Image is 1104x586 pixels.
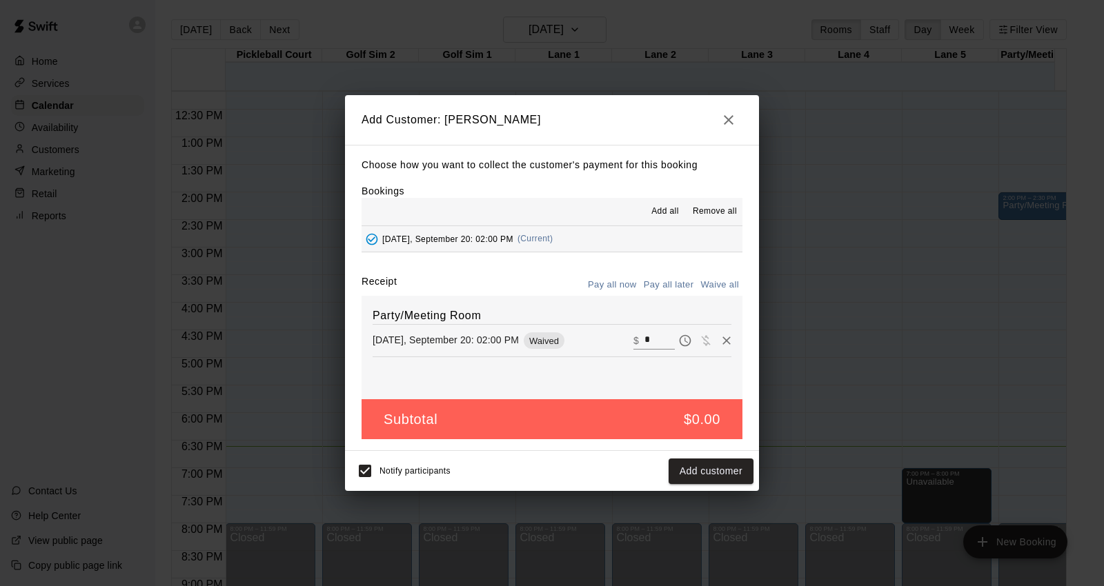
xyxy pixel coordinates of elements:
[362,226,742,252] button: Added - Collect Payment[DATE], September 20: 02:00 PM(Current)
[345,95,759,145] h2: Add Customer: [PERSON_NAME]
[684,410,720,429] h5: $0.00
[362,185,404,196] label: Bookings
[524,336,564,346] span: Waived
[362,274,397,296] label: Receipt
[693,205,737,219] span: Remove all
[669,458,753,484] button: Add customer
[384,410,437,429] h5: Subtotal
[651,205,679,219] span: Add all
[362,156,742,174] p: Choose how you want to collect the customer's payment for this booking
[697,274,742,296] button: Waive all
[633,334,639,347] p: $
[373,333,519,347] p: [DATE], September 20: 02:00 PM
[640,274,698,296] button: Pay all later
[517,234,553,243] span: (Current)
[643,201,687,223] button: Add all
[687,201,742,223] button: Remove all
[716,330,737,351] button: Remove
[379,467,451,476] span: Notify participants
[382,234,513,243] span: [DATE], September 20: 02:00 PM
[362,229,382,250] button: Added - Collect Payment
[675,334,696,345] span: Pay later
[584,274,640,296] button: Pay all now
[696,334,716,345] span: Waive payment
[373,307,731,325] h6: Party/Meeting Room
